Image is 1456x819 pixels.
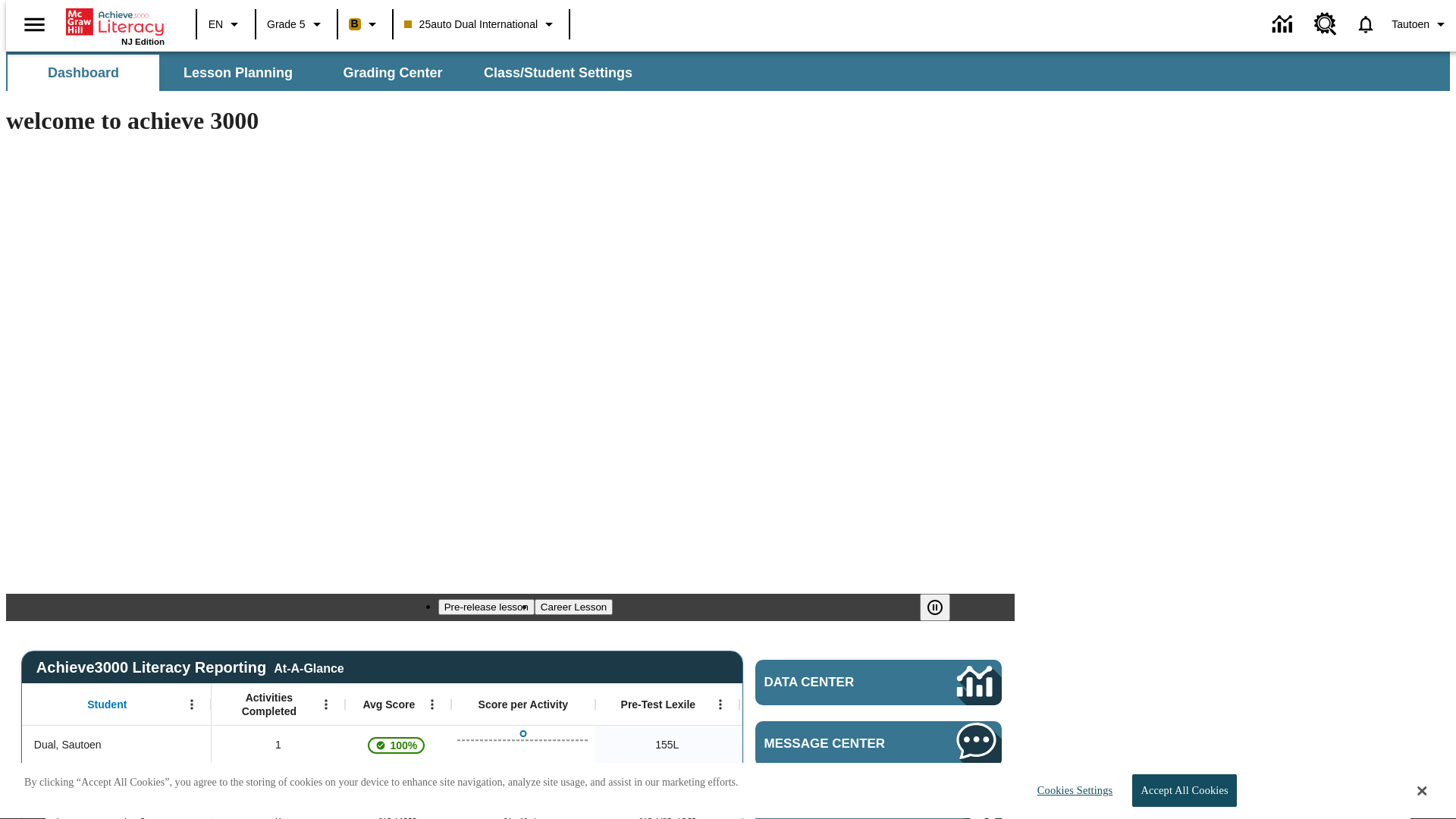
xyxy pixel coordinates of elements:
span: Tautoen [1392,17,1429,33]
a: Message Center [755,721,1002,767]
button: Open side menu [12,2,57,47]
button: Grading Center [317,55,469,91]
div: , 100%, This student's Average First Try Score 100% is above 75%, Dual, Sautoen [345,726,451,764]
span: Pre-Test Lexile [621,698,696,711]
span: B [351,14,359,33]
span: EN [209,17,223,33]
button: Dashboard [8,55,159,91]
span: Class/Student Settings [484,64,632,82]
button: Slide 1 Pre-release lesson [438,599,535,615]
button: Cookies Settings [1024,775,1119,806]
button: Accept All Cookies [1132,774,1236,807]
button: Class/Student Settings [472,55,645,91]
div: SubNavbar [6,52,1450,91]
span: Avg Score [362,698,415,711]
div: 1, Dual, Sautoen [212,726,345,764]
span: Lesson Planning [184,64,293,82]
span: Activities Completed [219,691,319,718]
button: Close [1417,784,1426,798]
button: Language: EN, Select a language [202,11,250,38]
span: Achieve3000 Literacy Reporting [36,659,344,676]
span: Student [87,698,127,711]
button: Class: 25auto Dual International, Select your class [398,11,564,38]
button: Open Menu [315,693,337,716]
div: At-A-Glance [274,659,344,676]
span: Dashboard [48,64,119,82]
button: Open Menu [709,693,732,716]
span: Dual, Sautoen [34,737,102,753]
span: 100% [384,732,423,759]
button: Slide 2 Career Lesson [535,599,613,615]
span: Message Center [764,736,912,752]
span: 25auto Dual International [404,17,538,33]
span: Grading Center [343,64,442,82]
span: Data Center [764,675,906,690]
button: Grade: Grade 5, Select a grade [261,11,332,38]
a: Home [66,7,165,37]
span: Grade 5 [267,17,306,33]
button: Open Menu [421,693,444,716]
button: Profile/Settings [1385,11,1456,38]
a: Resource Center, Will open in new tab [1305,4,1346,45]
button: Lesson Planning [162,55,314,91]
a: Data Center [755,660,1002,705]
span: 155 Lexile, Dual, Sautoen [655,737,679,753]
a: Data Center [1263,4,1305,45]
button: Pause [920,594,950,621]
div: SubNavbar [6,55,646,91]
div: Home [66,5,165,46]
span: NJ Edition [121,37,165,46]
p: By clicking “Accept All Cookies”, you agree to the storing of cookies on your device to enhance s... [24,775,739,790]
h1: welcome to achieve 3000 [6,107,1015,135]
span: 1 [275,737,281,753]
button: Boost Class color is peach. Change class color [343,11,388,38]
a: Notifications [1346,5,1385,44]
div: Beginning reader 155 Lexile, ER, Based on the Lexile Reading measure, student is an Emerging Read... [739,726,883,764]
button: Open Menu [180,693,203,716]
span: Score per Activity [479,698,569,711]
div: Pause [920,594,965,621]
